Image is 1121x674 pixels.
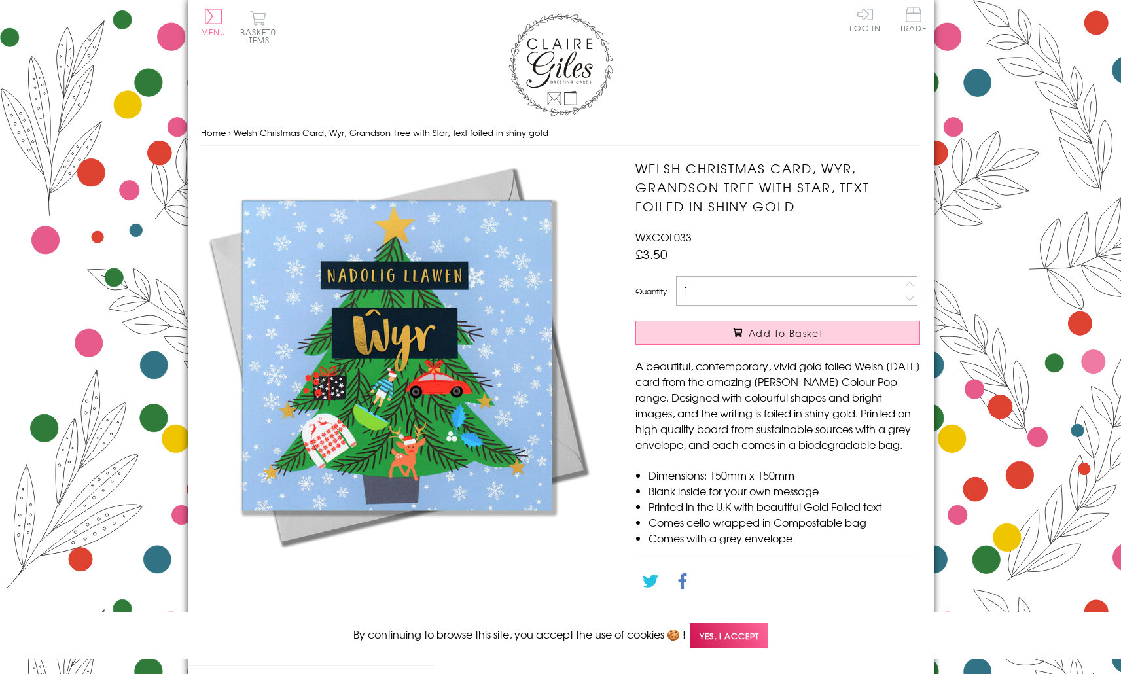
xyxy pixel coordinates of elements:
[647,609,774,624] a: Go back to the collection
[900,7,927,35] a: Trade
[635,358,920,452] p: A beautiful, contemporary, vivid gold foiled Welsh [DATE] card from the amazing [PERSON_NAME] Col...
[201,120,921,147] nav: breadcrumbs
[649,499,920,514] li: Printed in the U.K with beautiful Gold Foiled text
[234,126,548,139] span: Welsh Christmas Card, Wyr, Grandson Tree with Star, text foiled in shiny gold
[246,26,276,46] span: 0 items
[240,10,276,44] button: Basket0 items
[649,514,920,530] li: Comes cello wrapped in Compostable bag
[635,321,920,345] button: Add to Basket
[690,623,768,648] span: Yes, I accept
[201,159,594,552] img: Welsh Christmas Card, Wyr, Grandson Tree with Star, text foiled in shiny gold
[201,9,226,36] button: Menu
[635,159,920,215] h1: Welsh Christmas Card, Wyr, Grandson Tree with Star, text foiled in shiny gold
[635,245,667,263] span: £3.50
[228,126,231,139] span: ›
[201,126,226,139] a: Home
[635,285,667,297] label: Quantity
[635,229,692,245] span: WXCOL033
[849,7,881,32] a: Log In
[649,483,920,499] li: Blank inside for your own message
[900,7,927,32] span: Trade
[649,467,920,483] li: Dimensions: 150mm x 150mm
[649,530,920,546] li: Comes with a grey envelope
[749,327,823,340] span: Add to Basket
[508,13,613,116] img: Claire Giles Greetings Cards
[201,26,226,38] span: Menu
